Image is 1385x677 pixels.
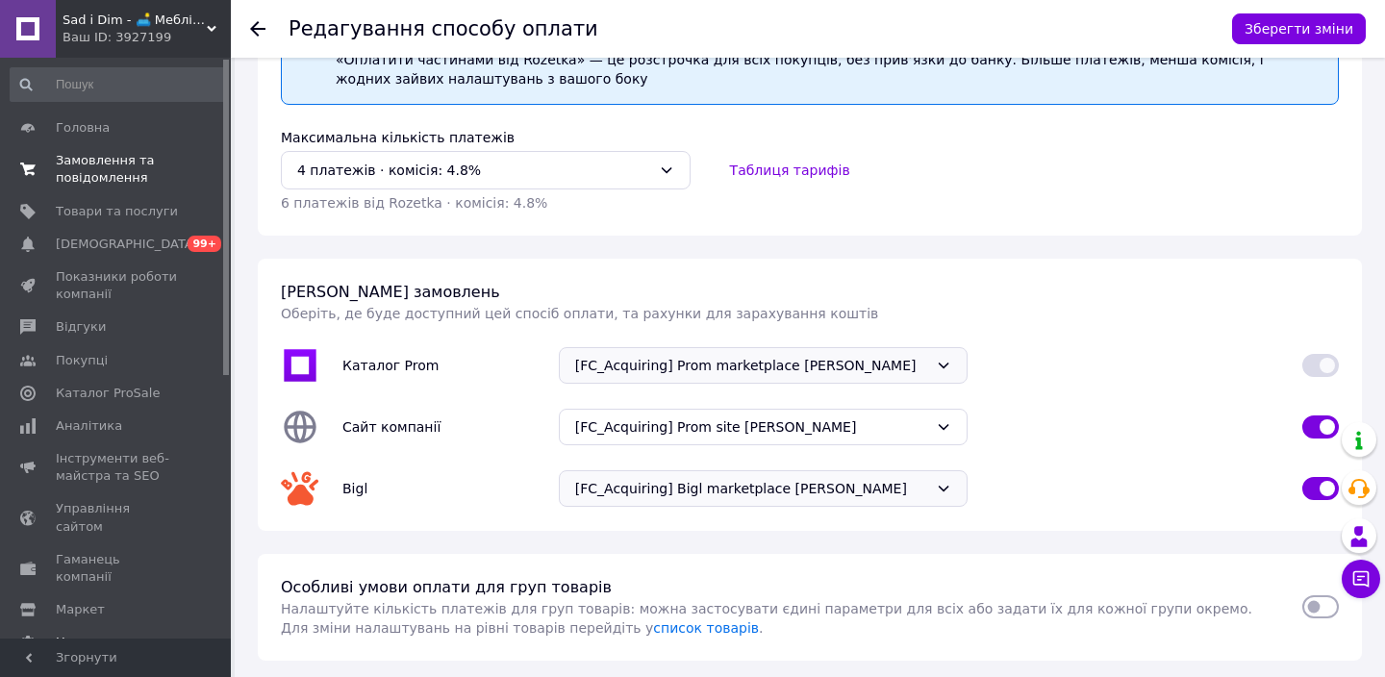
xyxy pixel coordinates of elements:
button: Чат з покупцем [1342,560,1380,598]
span: Каталог ProSale [56,385,160,402]
div: Каталог Prom [331,344,547,387]
span: Особливі умови оплати для груп товарів [281,578,612,596]
span: Товари та послуги [56,203,178,220]
span: Головна [56,119,110,137]
span: [DEMOGRAPHIC_DATA] [56,236,198,253]
span: 99+ [188,236,221,252]
div: Bigl [331,467,547,510]
div: Сайт компанії [331,406,547,448]
div: 4 платежів ⋅ комісія: 4.8% [297,160,651,181]
div: Редагування способу оплати [289,19,598,39]
span: Sad i Dim - 🛋️ Меблі для дому та саду🏡 [63,12,207,29]
span: Замовлення та повідомлення [56,152,178,187]
button: Зберегти зміни [1232,13,1366,44]
span: [FC_Acquiring] Bigl marketplace [PERSON_NAME] [575,479,929,498]
p: «Оплатити частинами від Rozetka» — це розстрочка для всіх покупців, без прив’язки до банку. Більш... [336,50,1322,88]
div: Повернутися до списку оплат [250,19,265,38]
span: Гаманець компанії [56,551,178,586]
span: Аналітика [56,417,122,435]
button: Таблиця тарифів [714,151,867,189]
span: 6 платежів від Rozetka ⋅ комісія: 4.8% [281,195,547,211]
span: Покупці [56,352,108,369]
span: [PERSON_NAME] замовлень [281,283,500,301]
span: Показники роботи компанії [56,268,178,303]
span: Налаштуйте кількість платежів для груп товарів: можна застосувати єдині параметри для всіх або за... [281,601,1252,636]
div: Максимальна кількість платежів [269,126,1350,149]
div: Ваш ID: 3927199 [63,29,231,46]
span: [FC_Acquiring] Prom marketplace [PERSON_NAME] [575,356,929,375]
span: Управління сайтом [56,500,178,535]
input: Пошук [10,67,227,102]
span: Оберіть, де буде доступний цей спосіб оплати, та рахунки для зарахування коштів [281,306,878,321]
a: список товарів [653,620,759,636]
span: Відгуки [56,318,106,336]
span: [FC_Acquiring] Prom site [PERSON_NAME] [575,417,929,437]
span: Налаштування [56,634,154,651]
span: Маркет [56,601,105,618]
span: Інструменти веб-майстра та SEO [56,450,178,485]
